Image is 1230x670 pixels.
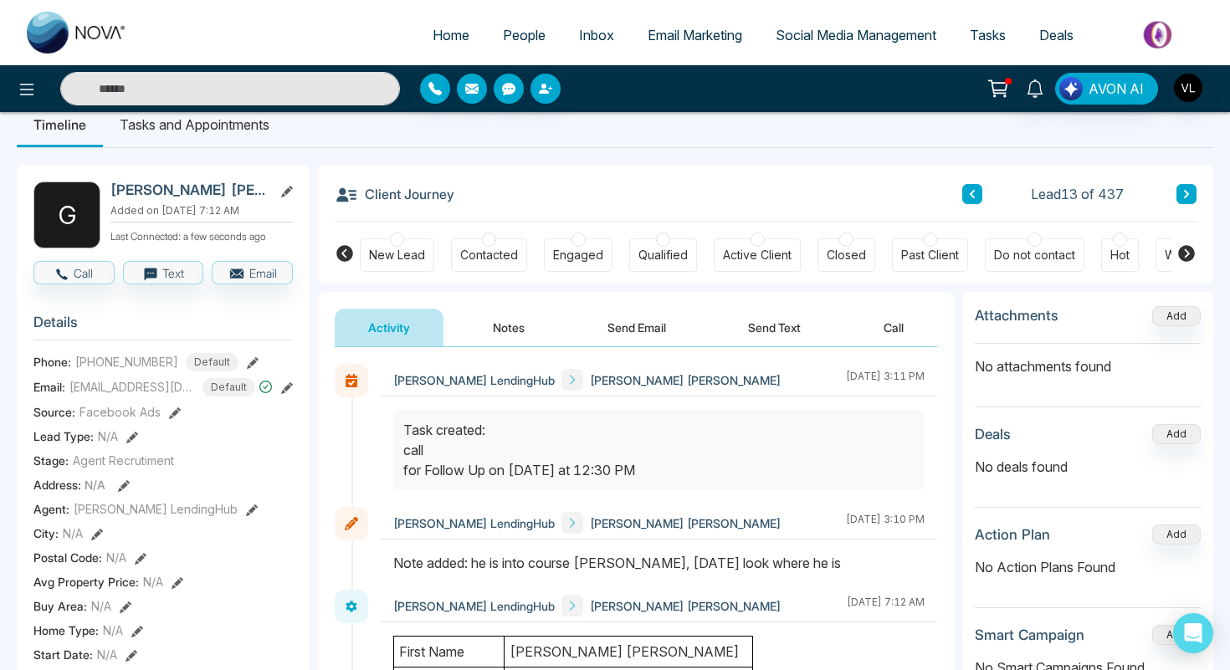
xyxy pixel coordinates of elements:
[1099,16,1220,54] img: Market-place.gif
[393,514,555,532] span: [PERSON_NAME] LendingHub
[202,378,255,396] span: Default
[106,549,126,566] span: N/A
[33,549,102,566] span: Postal Code :
[1152,424,1201,444] button: Add
[33,427,94,445] span: Lead Type:
[110,203,293,218] p: Added on [DATE] 7:12 AM
[103,621,123,639] span: N/A
[33,182,100,248] div: G
[850,309,937,346] button: Call
[369,247,425,263] div: New Lead
[648,27,742,43] span: Email Marketing
[953,19,1022,51] a: Tasks
[1055,73,1158,105] button: AVON AI
[827,247,866,263] div: Closed
[33,524,59,542] span: City :
[638,247,688,263] div: Qualified
[17,102,103,147] li: Timeline
[590,597,781,615] span: [PERSON_NAME] [PERSON_NAME]
[1174,74,1202,102] img: User Avatar
[590,514,781,532] span: [PERSON_NAME] [PERSON_NAME]
[433,27,469,43] span: Home
[33,621,99,639] span: Home Type :
[776,27,936,43] span: Social Media Management
[1173,613,1213,653] div: Open Intercom Messenger
[460,247,518,263] div: Contacted
[553,247,603,263] div: Engaged
[33,646,93,663] span: Start Date :
[63,524,83,542] span: N/A
[1059,77,1083,100] img: Lead Flow
[143,573,163,591] span: N/A
[33,353,71,371] span: Phone:
[74,500,238,518] span: [PERSON_NAME] LendingHub
[33,500,69,518] span: Agent:
[69,378,195,396] span: [EMAIL_ADDRESS][DOMAIN_NAME]
[91,597,111,615] span: N/A
[33,597,87,615] span: Buy Area :
[590,371,781,389] span: [PERSON_NAME] [PERSON_NAME]
[486,19,562,51] a: People
[970,27,1006,43] span: Tasks
[393,597,555,615] span: [PERSON_NAME] LendingHub
[503,27,546,43] span: People
[975,307,1058,324] h3: Attachments
[33,476,105,494] span: Address:
[847,595,925,616] div: [DATE] 7:12 AM
[416,19,486,51] a: Home
[186,353,238,371] span: Default
[975,526,1050,543] h3: Action Plan
[123,261,204,284] button: Text
[846,369,925,391] div: [DATE] 3:11 PM
[759,19,953,51] a: Social Media Management
[110,226,293,244] p: Last Connected: a few seconds ago
[393,371,555,389] span: [PERSON_NAME] LendingHub
[459,309,558,346] button: Notes
[335,309,443,346] button: Activity
[27,12,127,54] img: Nova CRM Logo
[33,378,65,396] span: Email:
[1031,184,1124,204] span: Lead 13 of 437
[574,309,700,346] button: Send Email
[1022,19,1090,51] a: Deals
[33,314,293,340] h3: Details
[1152,308,1201,322] span: Add
[110,182,266,198] h2: [PERSON_NAME] [PERSON_NAME]
[79,403,161,421] span: Facebook Ads
[975,557,1201,577] p: No Action Plans Found
[212,261,293,284] button: Email
[1110,247,1130,263] div: Hot
[715,309,834,346] button: Send Text
[846,512,925,534] div: [DATE] 3:10 PM
[1089,79,1144,99] span: AVON AI
[103,102,286,147] li: Tasks and Appointments
[975,457,1201,477] p: No deals found
[994,247,1075,263] div: Do not contact
[1039,27,1074,43] span: Deals
[33,403,75,421] span: Source:
[901,247,959,263] div: Past Client
[33,452,69,469] span: Stage:
[1152,306,1201,326] button: Add
[631,19,759,51] a: Email Marketing
[1152,625,1201,645] button: Add
[1165,247,1196,263] div: Warm
[97,646,117,663] span: N/A
[73,452,174,469] span: Agent Recrutiment
[579,27,614,43] span: Inbox
[562,19,631,51] a: Inbox
[723,247,792,263] div: Active Client
[75,353,178,371] span: [PHONE_NUMBER]
[335,182,454,207] h3: Client Journey
[33,261,115,284] button: Call
[1152,524,1201,545] button: Add
[975,426,1011,442] h3: Deals
[33,573,139,591] span: Avg Property Price :
[975,344,1201,376] p: No attachments found
[975,627,1084,643] h3: Smart Campaign
[98,427,118,445] span: N/A
[85,478,105,492] span: N/A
